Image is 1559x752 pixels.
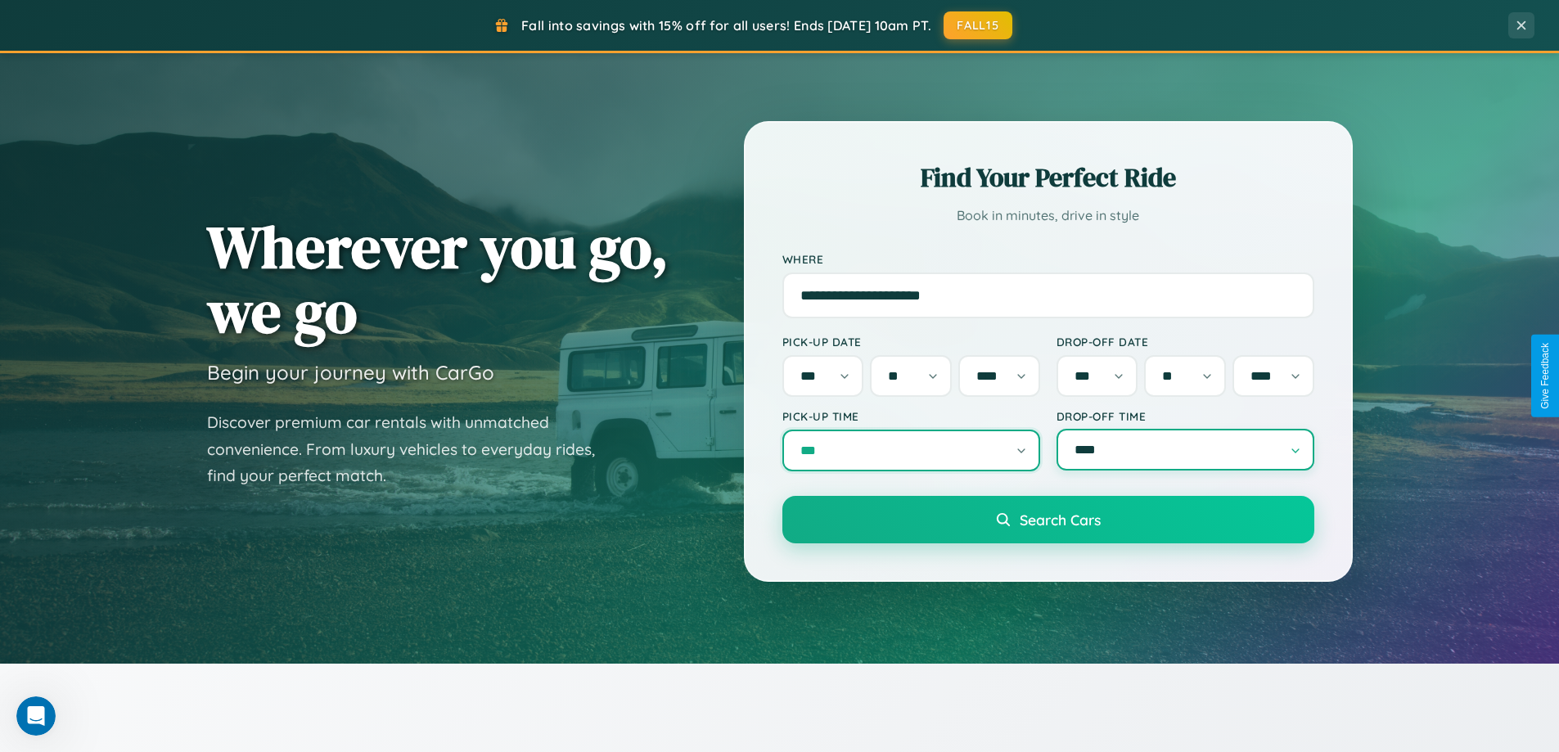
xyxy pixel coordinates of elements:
[16,696,56,736] iframe: Intercom live chat
[207,409,616,489] p: Discover premium car rentals with unmatched convenience. From luxury vehicles to everyday rides, ...
[1539,343,1551,409] div: Give Feedback
[521,17,931,34] span: Fall into savings with 15% off for all users! Ends [DATE] 10am PT.
[944,11,1012,39] button: FALL15
[207,214,669,344] h1: Wherever you go, we go
[782,160,1314,196] h2: Find Your Perfect Ride
[1057,335,1314,349] label: Drop-off Date
[782,496,1314,543] button: Search Cars
[782,409,1040,423] label: Pick-up Time
[782,335,1040,349] label: Pick-up Date
[1057,409,1314,423] label: Drop-off Time
[782,204,1314,227] p: Book in minutes, drive in style
[782,252,1314,266] label: Where
[207,360,494,385] h3: Begin your journey with CarGo
[1020,511,1101,529] span: Search Cars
